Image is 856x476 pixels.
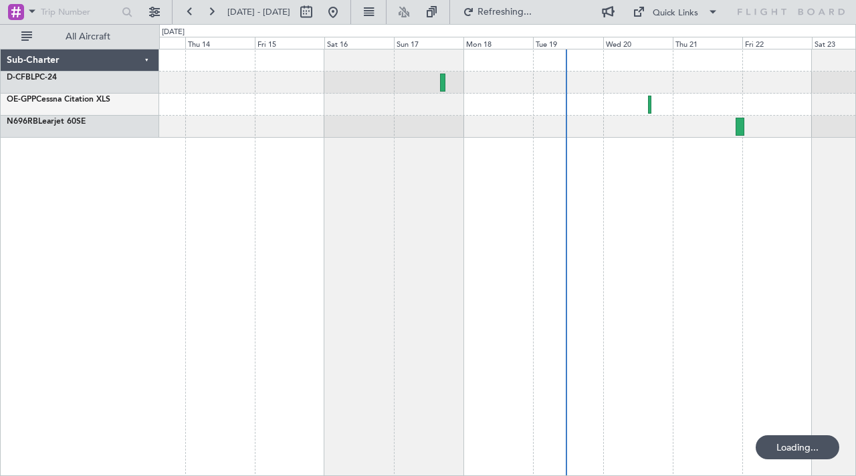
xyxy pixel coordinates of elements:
span: D-CFBL [7,74,35,82]
div: Wed 20 [603,37,673,49]
button: Quick Links [626,1,725,23]
span: All Aircraft [35,32,141,41]
button: Refreshing... [457,1,537,23]
div: Fri 15 [255,37,324,49]
span: Refreshing... [477,7,533,17]
div: Loading... [756,435,839,459]
div: Thu 14 [185,37,255,49]
input: Trip Number [41,2,118,22]
div: Sun 17 [394,37,463,49]
div: Sat 16 [324,37,394,49]
div: Mon 18 [463,37,533,49]
span: OE-GPP [7,96,36,104]
div: Fri 22 [742,37,812,49]
span: [DATE] - [DATE] [227,6,290,18]
span: N696RB [7,118,38,126]
div: Tue 19 [533,37,603,49]
div: Thu 21 [673,37,742,49]
div: [DATE] [162,27,185,38]
a: N696RBLearjet 60SE [7,118,86,126]
button: All Aircraft [15,26,145,47]
a: D-CFBLPC-24 [7,74,57,82]
div: Quick Links [653,7,698,20]
a: OE-GPPCessna Citation XLS [7,96,110,104]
